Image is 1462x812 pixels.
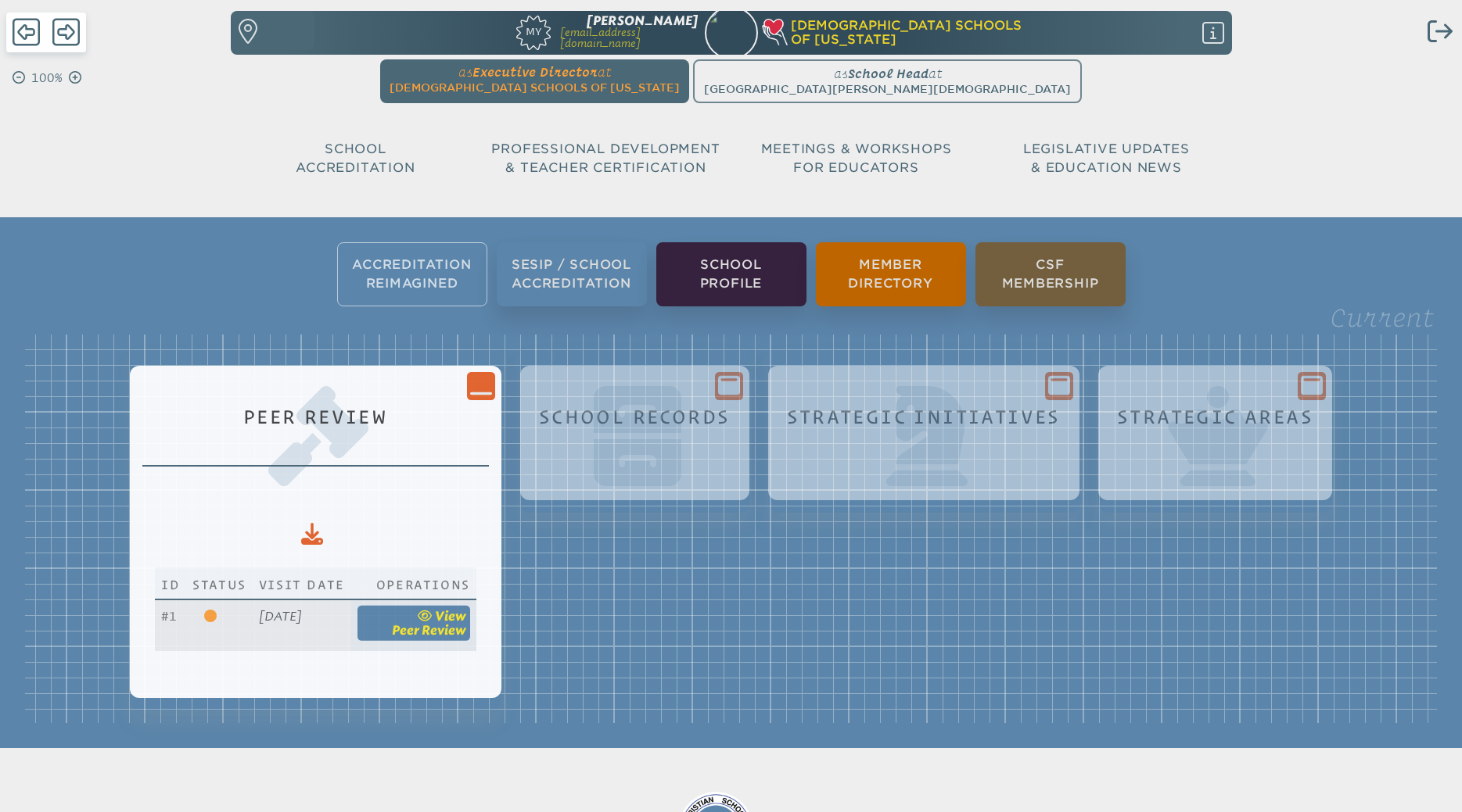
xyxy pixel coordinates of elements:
span: School Accreditation [296,141,415,175]
a: asExecutive Directorat[DEMOGRAPHIC_DATA] Schools of [US_STATE] [383,59,686,97]
span: My [516,16,551,38]
span: Professional Development & Teacher Certification [491,141,720,175]
span: view [435,609,466,624]
span: as [458,65,472,79]
span: at [598,65,611,79]
span: [DEMOGRAPHIC_DATA] Schools of [US_STATE] [390,81,680,94]
span: [PERSON_NAME] [587,13,698,28]
div: Download to CSV [301,523,323,546]
span: Meetings & Workshops for Educators [761,141,952,175]
p: 100% [28,69,66,88]
span: Legislative Updates & Education News [1023,141,1190,175]
p: Find a school [259,19,309,45]
h1: [DEMOGRAPHIC_DATA] Schools of [US_STATE] [764,19,1146,48]
div: Christian Schools of Florida [764,19,1230,48]
span: Forward [52,16,80,48]
img: ab2f64bd-f266-4449-b109-de0db4cb3a06 [698,4,764,70]
span: 1 [161,609,177,624]
span: Visit Date [259,577,345,592]
li: CSF Membership [975,242,1126,306]
a: [DEMOGRAPHIC_DATA] Schoolsof [US_STATE] [764,19,1146,48]
h1: Peer Review [149,406,483,427]
legend: Current [1330,303,1434,332]
span: Executive Director [472,65,598,79]
h1: Strategic Areas [1117,406,1313,427]
span: Status [192,577,246,592]
span: Operations [376,574,470,592]
img: csf-heart-hand-light-thick-100.png [761,19,788,45]
span: [DATE] [259,609,302,624]
a: My [443,12,551,49]
li: Member Directory [816,242,966,306]
span: Back [13,16,40,48]
p: [EMAIL_ADDRESS][DOMAIN_NAME] [560,27,698,48]
a: view Peer Review [357,605,470,641]
h1: School Records [539,406,731,427]
li: SESIP / School Accreditation [497,242,647,306]
span: Id [161,577,180,592]
h1: Strategic Initiatives [787,406,1061,427]
span: Peer Review [392,622,466,637]
li: School Profile [656,242,806,306]
a: [PERSON_NAME][EMAIL_ADDRESS][DOMAIN_NAME] [560,15,698,50]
